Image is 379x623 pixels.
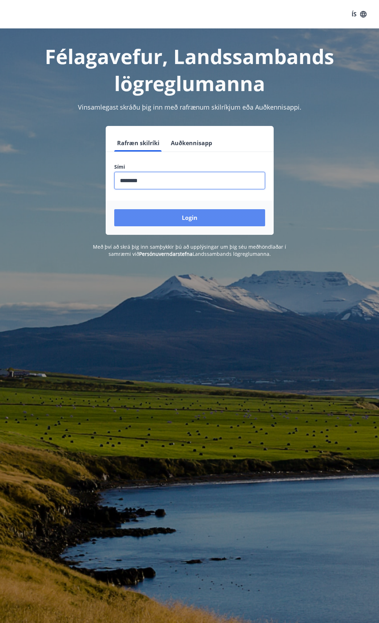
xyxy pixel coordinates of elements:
button: Login [114,209,265,226]
span: Með því að skrá þig inn samþykkir þú að upplýsingar um þig séu meðhöndlaðar í samræmi við Landssa... [93,243,286,257]
button: ÍS [348,8,370,21]
button: Auðkennisapp [168,134,215,152]
label: Sími [114,163,265,170]
a: Persónuverndarstefna [139,250,193,257]
button: Rafræn skilríki [114,134,162,152]
span: Vinsamlegast skráðu þig inn með rafrænum skilríkjum eða Auðkennisappi. [78,103,301,111]
h1: Félagavefur, Landssambands lögreglumanna [9,43,370,97]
